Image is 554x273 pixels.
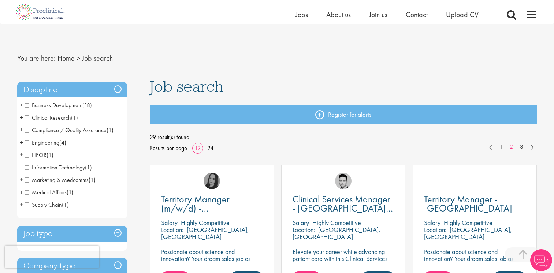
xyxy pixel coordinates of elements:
[444,218,492,227] p: Highly Competitive
[25,151,47,159] span: HEOR
[150,76,223,96] span: Job search
[25,126,107,134] span: Compliance / Quality Assurance
[82,53,113,63] span: Job search
[161,218,178,227] span: Salary
[293,193,393,233] span: Clinical Services Manager - [GEOGRAPHIC_DATA], [GEOGRAPHIC_DATA], [GEOGRAPHIC_DATA]
[293,225,380,241] p: [GEOGRAPHIC_DATA], [GEOGRAPHIC_DATA]
[161,195,263,213] a: Territory Manager (m/w/d) - [GEOGRAPHIC_DATA]
[20,149,23,160] span: +
[20,124,23,135] span: +
[25,188,67,196] span: Medical Affairs
[25,101,82,109] span: Business Development
[312,218,361,227] p: Highly Competitive
[326,10,351,19] a: About us
[20,137,23,148] span: +
[424,195,525,213] a: Territory Manager - [GEOGRAPHIC_DATA]
[181,218,230,227] p: Highly Competitive
[406,10,428,19] a: Contact
[192,144,203,152] a: 12
[20,174,23,185] span: +
[424,225,512,241] p: [GEOGRAPHIC_DATA], [GEOGRAPHIC_DATA]
[424,225,446,234] span: Location:
[293,225,315,234] span: Location:
[424,193,512,214] span: Territory Manager - [GEOGRAPHIC_DATA]
[25,139,59,146] span: Engineering
[20,187,23,198] span: +
[446,10,479,19] a: Upload CV
[335,173,352,189] img: Connor Lynes
[59,139,66,146] span: (4)
[20,112,23,123] span: +
[89,176,96,184] span: (1)
[20,100,23,111] span: +
[25,126,114,134] span: Compliance / Quality Assurance
[424,248,525,269] p: Passionate about science and innovation? Your dream sales job as Territory Manager awaits!
[424,218,440,227] span: Salary
[150,132,537,143] span: 29 result(s) found
[25,114,78,121] span: Clinical Research
[67,188,74,196] span: (1)
[57,53,75,63] a: breadcrumb link
[5,246,99,268] iframe: reCAPTCHA
[25,164,85,171] span: Information Technology
[161,248,263,269] p: Passionate about science and innovation? Your dream sales job as Territory Manager awaits!
[25,176,96,184] span: Marketing & Medcomms
[530,249,552,271] img: Chatbot
[150,105,537,124] a: Register for alerts
[17,53,56,63] span: You are here:
[25,151,53,159] span: HEOR
[295,10,308,19] a: Jobs
[17,82,127,98] h3: Discipline
[25,201,69,209] span: Supply Chain
[25,201,62,209] span: Supply Chain
[25,176,89,184] span: Marketing & Medcomms
[506,143,517,151] a: 2
[205,144,216,152] a: 24
[161,225,183,234] span: Location:
[204,173,220,189] img: Anna Klemencic
[293,218,309,227] span: Salary
[20,199,23,210] span: +
[161,193,249,224] span: Territory Manager (m/w/d) - [GEOGRAPHIC_DATA]
[516,143,527,151] a: 3
[25,101,92,109] span: Business Development
[107,126,114,134] span: (1)
[17,226,127,242] h3: Job type
[77,53,80,63] span: >
[25,139,66,146] span: Engineering
[161,225,249,241] p: [GEOGRAPHIC_DATA], [GEOGRAPHIC_DATA]
[369,10,387,19] a: Join us
[47,151,53,159] span: (1)
[71,114,78,121] span: (1)
[85,164,92,171] span: (1)
[496,143,506,151] a: 1
[150,143,187,154] span: Results per page
[82,101,92,109] span: (18)
[293,195,394,213] a: Clinical Services Manager - [GEOGRAPHIC_DATA], [GEOGRAPHIC_DATA], [GEOGRAPHIC_DATA]
[62,201,69,209] span: (1)
[25,164,92,171] span: Information Technology
[25,114,71,121] span: Clinical Research
[25,188,74,196] span: Medical Affairs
